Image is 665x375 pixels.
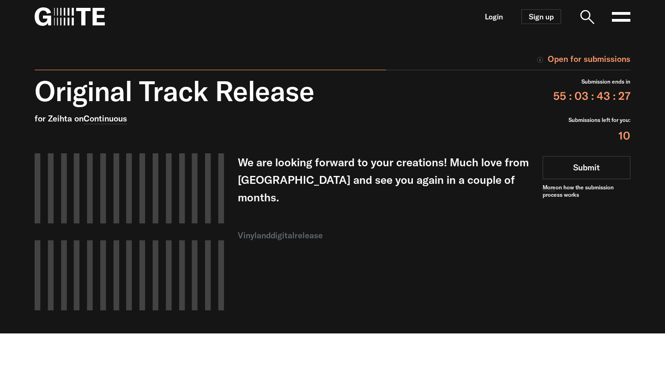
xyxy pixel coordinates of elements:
div: Open for submissions [536,52,630,66]
a: Login [485,13,503,21]
img: G=TE [35,7,105,26]
div: 55 : 03 : 43 : 27 [543,89,630,103]
div: 10 [543,128,630,142]
a: Continuous [84,113,127,124]
div: release [238,229,529,242]
div: Submissions left for you: [543,116,630,124]
span: and [257,230,271,241]
a: Submit [543,156,630,179]
a: More [543,184,556,191]
span: vinyl digital [238,230,295,241]
div: Original Track Release [35,75,478,107]
span: on how the submission process works [543,184,630,199]
video: Your browser does not support the video tag. [35,153,224,310]
div: for Zeihta on [35,112,478,126]
div: Submission ends in [543,75,630,89]
p: We are looking forward to your creations! Much love from [GEOGRAPHIC_DATA] and see you again in a... [238,153,529,206]
a: Sign up [521,9,561,24]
